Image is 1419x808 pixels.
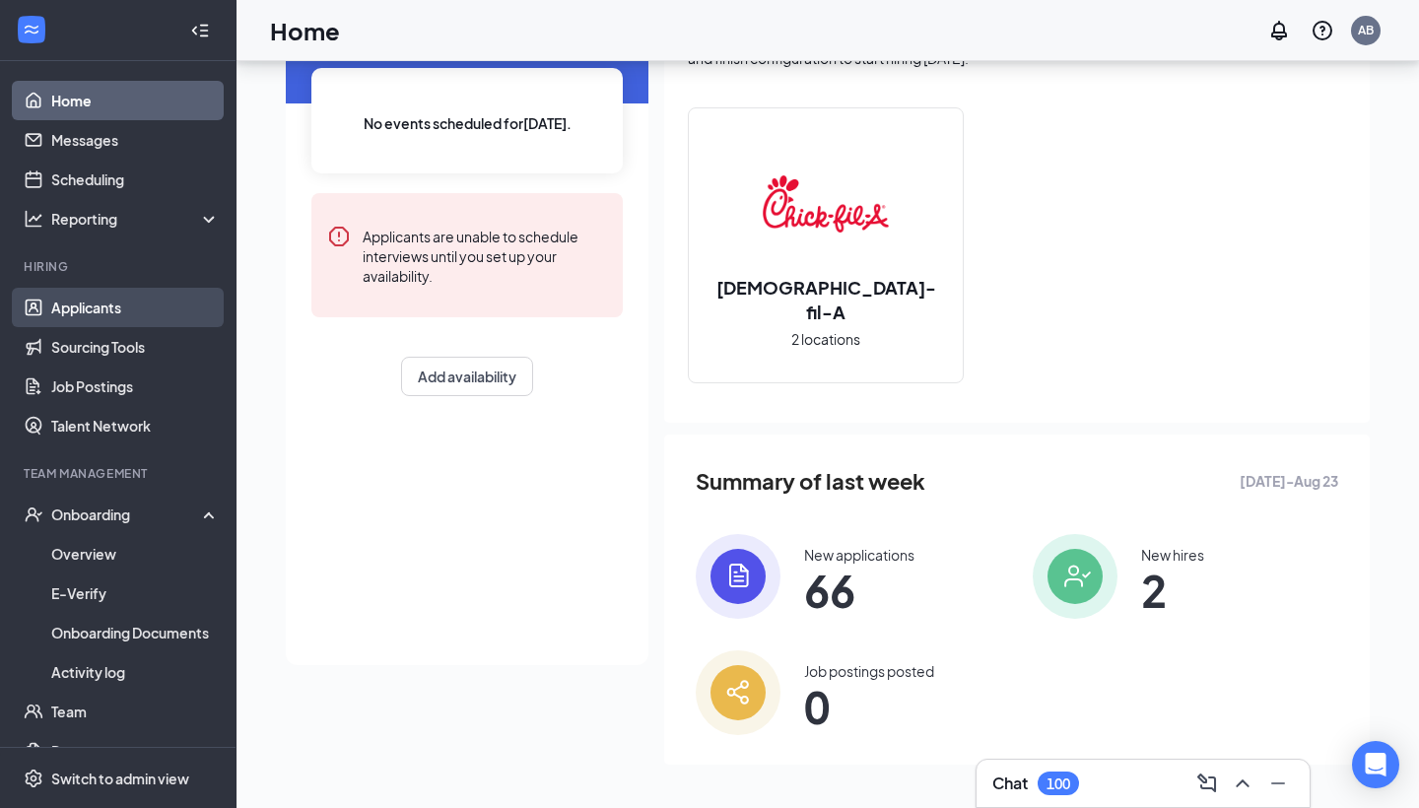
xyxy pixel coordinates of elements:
[804,661,934,681] div: Job postings posted
[51,406,220,445] a: Talent Network
[1352,741,1399,788] div: Open Intercom Messenger
[51,731,220,771] a: Documents
[51,81,220,120] a: Home
[1195,772,1219,795] svg: ComposeMessage
[696,464,925,499] span: Summary of last week
[51,534,220,573] a: Overview
[24,465,216,482] div: Team Management
[24,769,43,788] svg: Settings
[190,21,210,40] svg: Collapse
[804,689,934,724] span: 0
[696,534,780,619] img: icon
[1047,775,1070,792] div: 100
[51,652,220,692] a: Activity log
[992,773,1028,794] h3: Chat
[51,367,220,406] a: Job Postings
[1141,572,1204,608] span: 2
[1266,772,1290,795] svg: Minimize
[51,692,220,731] a: Team
[51,613,220,652] a: Onboarding Documents
[804,545,914,565] div: New applications
[1227,768,1258,799] button: ChevronUp
[24,209,43,229] svg: Analysis
[1358,22,1374,38] div: AB
[364,112,572,134] span: No events scheduled for [DATE] .
[1311,19,1334,42] svg: QuestionInfo
[401,357,533,396] button: Add availability
[51,769,189,788] div: Switch to admin view
[51,160,220,199] a: Scheduling
[51,573,220,613] a: E-Verify
[24,258,216,275] div: Hiring
[24,505,43,524] svg: UserCheck
[1231,772,1254,795] svg: ChevronUp
[1141,545,1204,565] div: New hires
[51,288,220,327] a: Applicants
[270,14,340,47] h1: Home
[1240,470,1338,492] span: [DATE] - Aug 23
[1191,768,1223,799] button: ComposeMessage
[363,225,607,286] div: Applicants are unable to schedule interviews until you set up your availability.
[51,327,220,367] a: Sourcing Tools
[1262,768,1294,799] button: Minimize
[804,572,914,608] span: 66
[51,209,221,229] div: Reporting
[51,120,220,160] a: Messages
[22,20,41,39] svg: WorkstreamLogo
[1267,19,1291,42] svg: Notifications
[791,328,860,350] span: 2 locations
[1033,534,1117,619] img: icon
[689,275,963,324] h2: [DEMOGRAPHIC_DATA]-fil-A
[763,141,889,267] img: Chick-fil-A
[51,505,203,524] div: Onboarding
[327,225,351,248] svg: Error
[696,650,780,735] img: icon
